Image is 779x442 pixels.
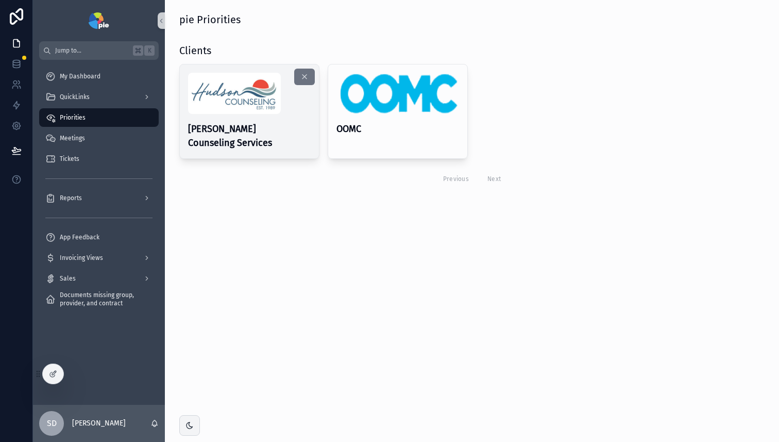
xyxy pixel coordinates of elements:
[179,43,211,58] h1: Clients
[60,113,86,122] span: Priorities
[39,150,159,168] a: Tickets
[39,129,159,148] a: Meetings
[39,67,159,86] a: My Dashboard
[39,108,159,127] a: Priorities
[188,122,311,150] h4: [PERSON_NAME] Counseling Services
[179,12,241,27] h1: pie Priorities
[72,418,126,429] p: [PERSON_NAME]
[33,60,165,322] div: scrollable content
[60,72,100,80] span: My Dashboard
[39,189,159,207] a: Reports
[336,73,459,114] img: oomc-logo.png
[89,12,109,29] img: App logo
[39,88,159,106] a: QuickLinks
[55,46,129,55] span: Jump to...
[145,46,154,55] span: K
[188,73,281,114] img: HC_Logo_FINAL_web26.jpg
[39,269,159,288] a: Sales
[47,417,57,430] span: SD
[336,122,459,136] h4: OOMC
[60,274,76,283] span: Sales
[60,134,85,142] span: Meetings
[60,233,99,241] span: App Feedback
[60,194,82,202] span: Reports
[60,155,79,163] span: Tickets
[39,41,159,60] button: Jump to...K
[39,249,159,267] a: Invoicing Views
[179,64,319,159] a: HC_Logo_FINAL_web26.jpg[PERSON_NAME] Counseling Services
[60,291,148,307] span: Documents missing group, provider, and contract
[60,93,90,101] span: QuickLinks
[39,290,159,308] a: Documents missing group, provider, and contract
[60,254,103,262] span: Invoicing Views
[39,228,159,247] a: App Feedback
[328,64,468,159] a: oomc-logo.pngOOMC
